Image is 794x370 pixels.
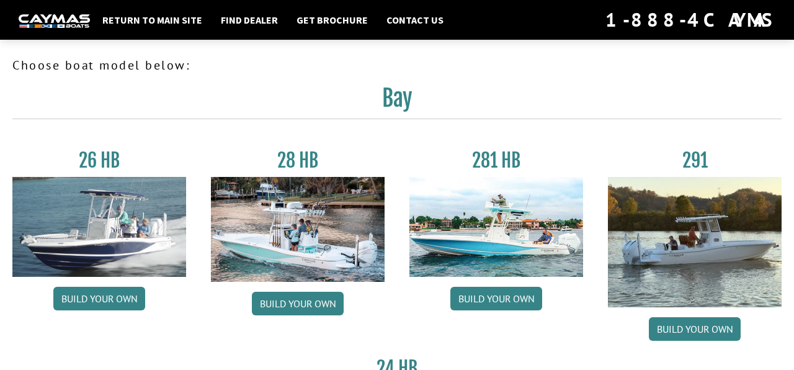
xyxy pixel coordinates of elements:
a: Contact Us [380,12,450,28]
a: Build your own [450,287,542,310]
a: Find Dealer [215,12,284,28]
a: Build your own [53,287,145,310]
a: Build your own [252,292,344,315]
a: Return to main site [96,12,208,28]
h3: 281 HB [409,149,583,172]
a: Build your own [649,317,741,341]
h3: 291 [608,149,782,172]
h2: Bay [12,84,782,119]
img: white-logo-c9c8dbefe5ff5ceceb0f0178aa75bf4bb51f6bca0971e226c86eb53dfe498488.png [19,14,90,27]
div: 1-888-4CAYMAS [605,6,775,34]
a: Get Brochure [290,12,374,28]
p: Choose boat model below: [12,56,782,74]
img: 28-hb-twin.jpg [409,177,583,277]
img: 28_hb_thumbnail_for_caymas_connect.jpg [211,177,385,282]
img: 26_new_photo_resized.jpg [12,177,186,277]
img: 291_Thumbnail.jpg [608,177,782,307]
h3: 28 HB [211,149,385,172]
h3: 26 HB [12,149,186,172]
